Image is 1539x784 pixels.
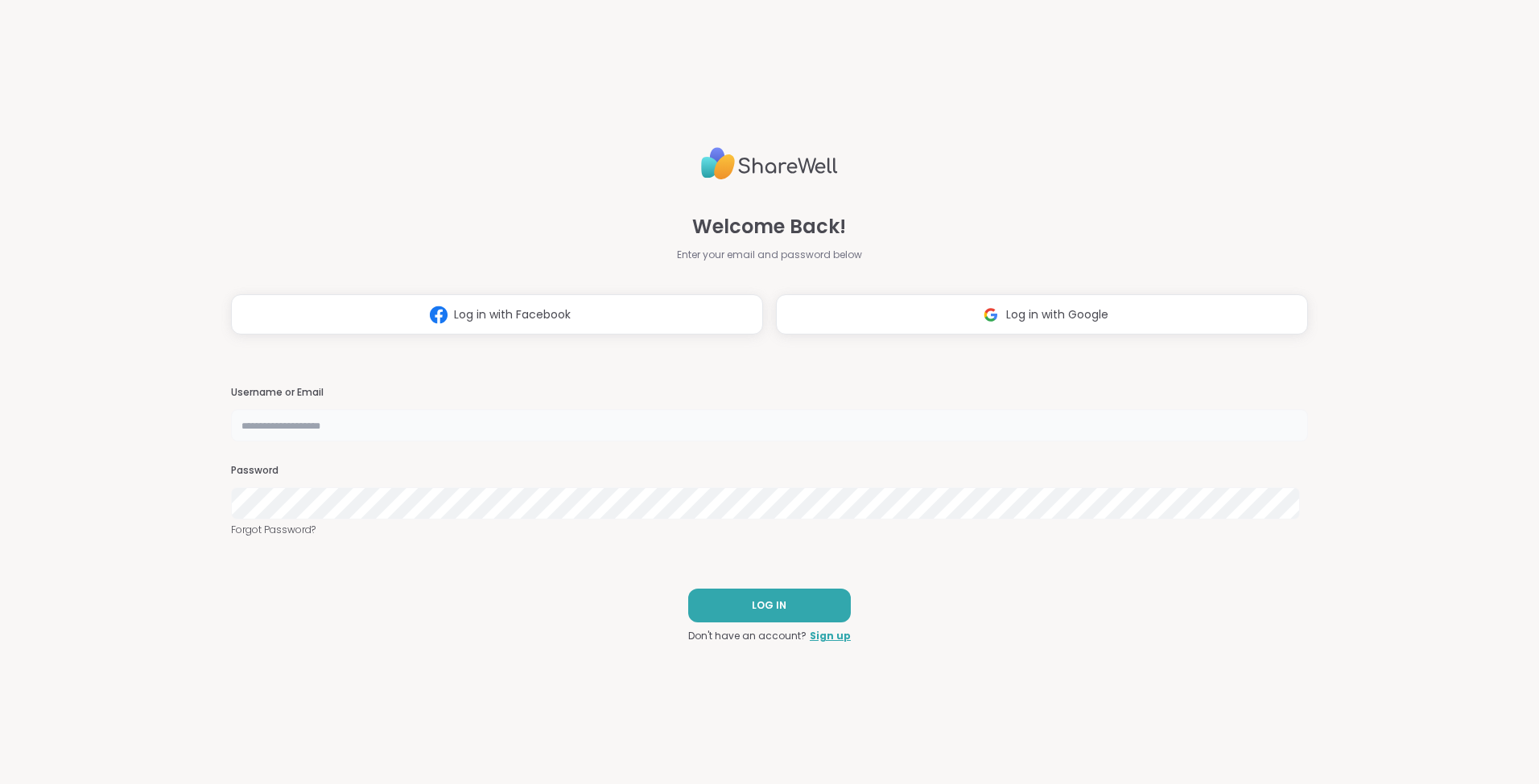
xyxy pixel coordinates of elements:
[231,294,763,335] button: Log in with Facebook
[776,294,1308,335] button: Log in with Google
[810,629,851,643] a: Sign up
[423,300,454,330] img: ShareWell Logomark
[231,464,1308,478] h3: Password
[752,598,786,613] span: LOG IN
[677,248,862,262] span: Enter your email and password below
[454,306,571,323] span: Log in with Facebook
[1006,306,1108,323] span: Log in with Google
[688,589,851,622] button: LOG IN
[976,300,1006,330] img: ShareWell Logomark
[688,629,807,643] span: Don't have an account?
[231,523,1308,537] a: Forgot Password?
[701,141,838,187] img: ShareWell Logo
[692,212,846,241] span: Welcome Back!
[231,386,1308,400] h3: Username or Email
